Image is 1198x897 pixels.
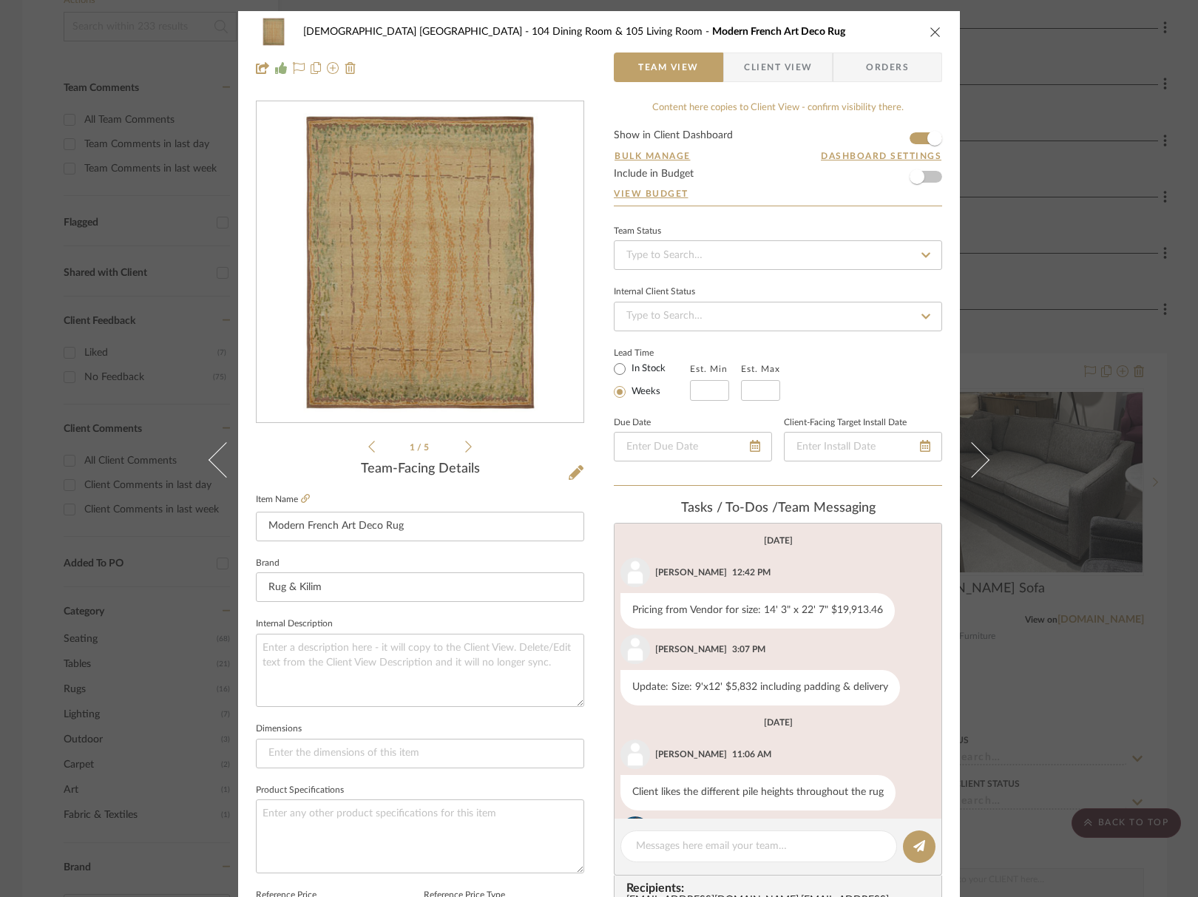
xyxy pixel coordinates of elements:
img: adae074b-7668-4466-b24c-4829218f8da9.png [620,816,650,846]
div: 12:42 PM [732,566,771,579]
mat-radio-group: Select item type [614,359,690,401]
span: / [417,443,424,452]
input: Type to Search… [614,302,942,331]
div: 3:07 PM [732,643,765,656]
label: Weeks [629,385,660,399]
img: user_avatar.png [620,634,650,664]
input: Enter the dimensions of this item [256,739,584,768]
label: Est. Max [741,364,780,374]
input: Enter Due Date [614,432,772,461]
div: [PERSON_NAME] [655,566,727,579]
div: Internal Client Status [614,288,695,296]
div: [PERSON_NAME] [655,643,727,656]
label: Item Name [256,493,310,506]
label: Est. Min [690,364,728,374]
button: close [929,25,942,38]
button: Dashboard Settings [820,149,942,163]
div: Team Status [614,228,661,235]
label: Due Date [614,419,651,427]
span: Tasks / To-Dos / [681,501,778,515]
img: f702e28c-7619-4054-b2c7-9692c92492a5_436x436.jpg [292,102,547,423]
div: team Messaging [614,501,942,517]
div: [DATE] [764,717,793,728]
input: Enter Install Date [784,432,942,461]
button: Bulk Manage [614,149,691,163]
span: 5 [424,443,431,452]
span: Orders [850,53,925,82]
label: In Stock [629,362,666,376]
span: Modern French Art Deco Rug [712,27,845,37]
label: Dimensions [256,725,302,733]
label: Lead Time [614,346,690,359]
div: Content here copies to Client View - confirm visibility there. [614,101,942,115]
label: Brand [256,560,280,567]
div: [DATE] [764,535,793,546]
div: 11:06 AM [732,748,771,761]
span: Team View [638,53,699,82]
span: Client View [744,53,812,82]
img: user_avatar.png [620,558,650,587]
img: user_avatar.png [620,739,650,769]
span: Recipients: [626,881,935,895]
div: Pricing from Vendor for size: 14' 3" x 22' 7" $19,913.46 [620,593,895,629]
label: Client-Facing Target Install Date [784,419,907,427]
input: Type to Search… [614,240,942,270]
label: Internal Description [256,620,333,628]
label: Product Specifications [256,787,344,794]
a: View Budget [614,188,942,200]
span: 1 [410,443,417,452]
img: Remove from project [345,62,356,74]
span: [DEMOGRAPHIC_DATA] [GEOGRAPHIC_DATA] [303,27,532,37]
span: 104 Dining Room & 105 Living Room [532,27,712,37]
input: Enter Item Name [256,512,584,541]
div: Client likes the different pile heights throughout the rug [620,775,896,810]
input: Enter Brand [256,572,584,602]
div: Team-Facing Details [256,461,584,478]
div: [PERSON_NAME] [655,748,727,761]
div: Update: Size: 9'x12' $5,832 including padding & delivery [620,670,900,705]
img: f702e28c-7619-4054-b2c7-9692c92492a5_48x40.jpg [256,17,291,47]
div: 0 [257,102,583,423]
